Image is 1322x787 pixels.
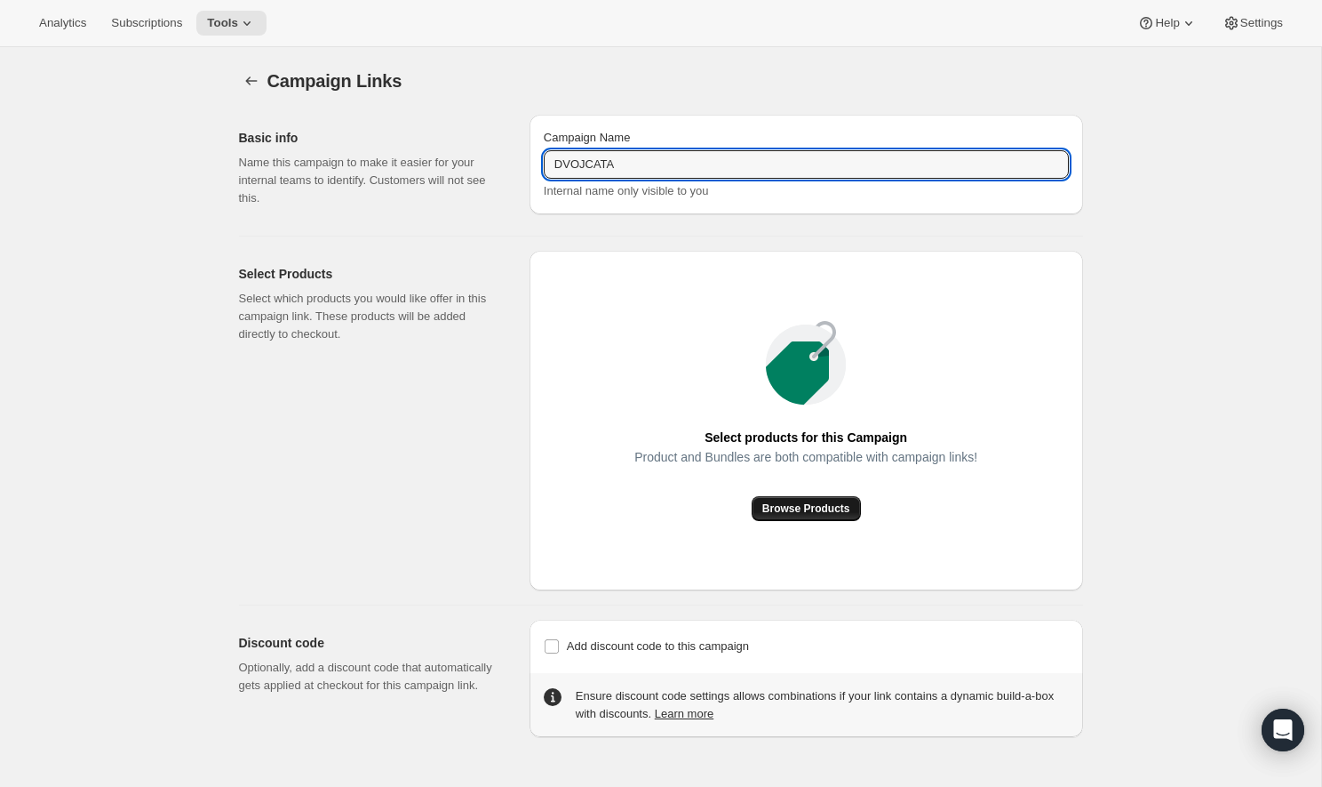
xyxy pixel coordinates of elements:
[239,154,501,207] p: Name this campaign to make it easier for your internal teams to identify. Customers will not see ...
[239,129,501,147] h2: Basic info
[762,502,850,516] span: Browse Products
[239,290,501,343] p: Select which products you would like offer in this campaign link. These products will be added di...
[196,11,267,36] button: Tools
[28,11,97,36] button: Analytics
[1127,11,1207,36] button: Help
[1240,16,1283,30] span: Settings
[239,634,501,652] h2: Discount code
[705,425,907,450] span: Select products for this Campaign
[207,16,238,30] span: Tools
[111,16,182,30] span: Subscriptions
[239,659,501,695] p: Optionally, add a discount code that automatically gets applied at checkout for this campaign link.
[1212,11,1294,36] button: Settings
[39,16,86,30] span: Analytics
[544,131,631,144] span: Campaign Name
[576,687,1069,723] div: Ensure discount code settings allows combinations if your link contains a dynamic build-a-box wit...
[544,184,709,197] span: Internal name only visible to you
[267,71,402,91] span: Campaign Links
[634,445,977,470] span: Product and Bundles are both compatible with campaign links!
[655,707,713,720] a: Learn more
[752,496,861,521] button: Browse Products
[100,11,193,36] button: Subscriptions
[1262,709,1304,751] div: Open Intercom Messenger
[239,265,501,283] h2: Select Products
[1155,16,1179,30] span: Help
[567,639,749,653] span: Add discount code to this campaign
[544,150,1069,179] input: Example: Seasonal campaign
